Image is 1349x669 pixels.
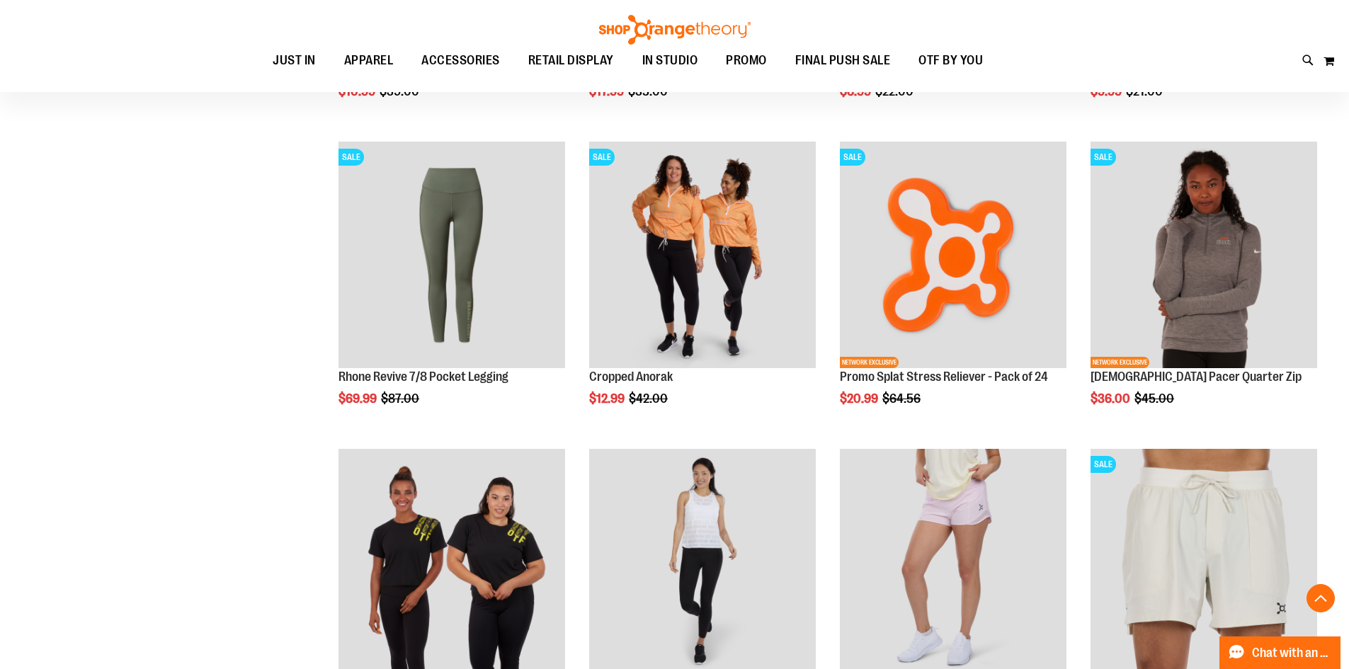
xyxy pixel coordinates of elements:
span: OTF BY YOU [918,45,983,76]
a: APPAREL [330,45,408,77]
a: Rhone Revive 7/8 Pocket Legging [338,370,508,384]
span: ACCESSORIES [421,45,500,76]
button: Chat with an Expert [1219,636,1341,669]
span: $42.00 [629,391,670,406]
button: Back To Top [1307,584,1335,612]
a: OTF BY YOU [904,45,997,77]
span: SALE [840,149,865,166]
a: [DEMOGRAPHIC_DATA] Pacer Quarter Zip [1091,370,1302,384]
span: RETAIL DISPLAY [528,45,614,76]
div: product [1083,135,1324,442]
div: product [582,135,823,442]
span: NETWORK EXCLUSIVE [1091,357,1149,368]
a: ACCESSORIES [407,45,514,77]
span: SALE [1091,149,1116,166]
span: APPAREL [344,45,394,76]
a: Cropped Anorak primary imageSALE [589,142,816,370]
div: product [833,135,1074,442]
img: Shop Orangetheory [597,15,753,45]
a: PROMO [712,45,781,77]
span: $69.99 [338,391,379,406]
span: $36.00 [1091,391,1132,406]
span: SALE [589,149,615,166]
a: Rhone Revive 7/8 Pocket LeggingSALE [338,142,565,370]
a: Promo Splat Stress Reliever - Pack of 24 [840,370,1048,384]
a: Product image for Splat Stress Reliever - Pack of 24SALENETWORK EXCLUSIVE [840,142,1066,370]
img: Product image for Splat Stress Reliever - Pack of 24 [840,142,1066,368]
span: SALE [338,149,364,166]
img: Rhone Revive 7/8 Pocket Legging [338,142,565,368]
span: $45.00 [1134,391,1176,406]
span: SALE [1091,456,1116,473]
span: $87.00 [381,391,421,406]
div: product [331,135,572,442]
span: IN STUDIO [642,45,698,76]
span: $64.56 [882,391,923,406]
span: NETWORK EXCLUSIVE [840,357,899,368]
span: PROMO [726,45,767,76]
a: FINAL PUSH SALE [781,45,905,76]
span: JUST IN [273,45,316,76]
span: $20.99 [840,391,880,406]
a: Product image for Ladies Pacer Quarter ZipSALENETWORK EXCLUSIVE [1091,142,1317,370]
a: RETAIL DISPLAY [514,45,628,77]
span: Chat with an Expert [1252,646,1332,660]
span: FINAL PUSH SALE [795,45,891,76]
img: Cropped Anorak primary image [589,142,816,368]
a: JUST IN [258,45,330,77]
span: $12.99 [589,391,627,406]
a: Cropped Anorak [589,370,673,384]
a: IN STUDIO [628,45,712,77]
img: Product image for Ladies Pacer Quarter Zip [1091,142,1317,368]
